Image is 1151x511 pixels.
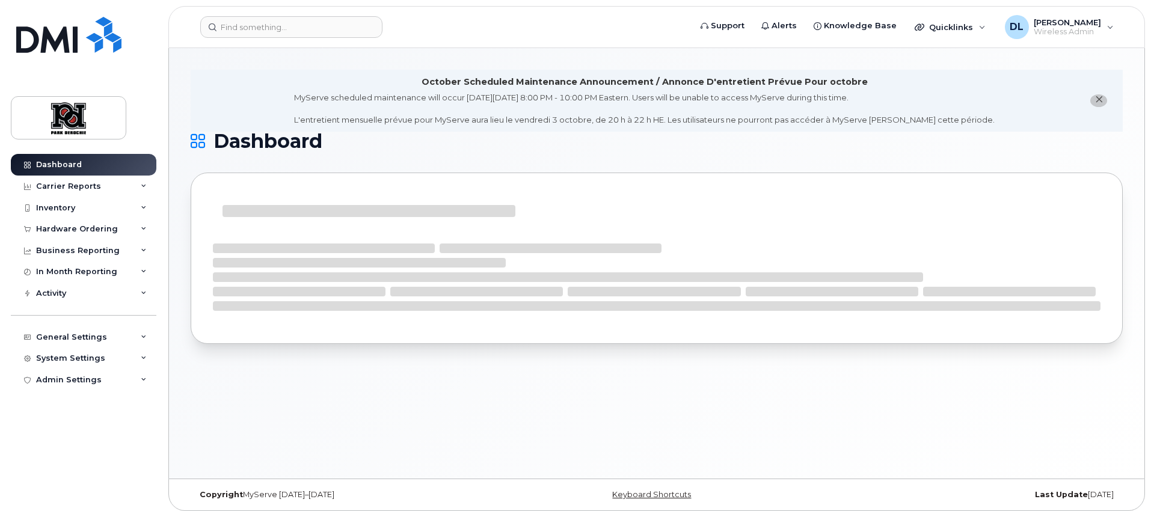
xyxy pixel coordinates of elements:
[294,92,995,126] div: MyServe scheduled maintenance will occur [DATE][DATE] 8:00 PM - 10:00 PM Eastern. Users will be u...
[812,490,1123,500] div: [DATE]
[213,132,322,150] span: Dashboard
[191,490,502,500] div: MyServe [DATE]–[DATE]
[422,76,868,88] div: October Scheduled Maintenance Announcement / Annonce D'entretient Prévue Pour octobre
[200,490,243,499] strong: Copyright
[1090,94,1107,107] button: close notification
[612,490,691,499] a: Keyboard Shortcuts
[1035,490,1088,499] strong: Last Update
